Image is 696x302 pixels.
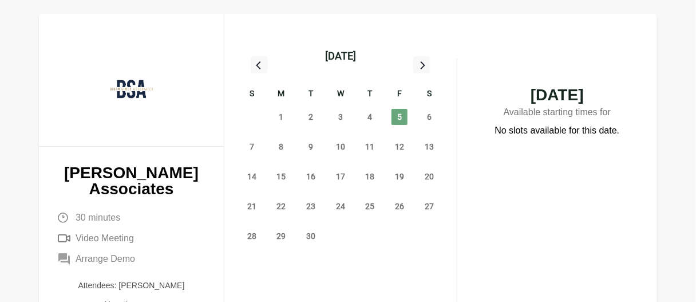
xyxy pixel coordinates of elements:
p: Attendees: [PERSON_NAME] [57,280,205,292]
span: Friday, September 12, 2025 [391,139,408,155]
div: M [267,87,296,102]
span: Saturday, September 13, 2025 [421,139,437,155]
span: Wednesday, September 10, 2025 [333,139,349,155]
p: Available starting times for [480,103,634,124]
div: T [296,87,326,102]
span: Arrange Demo [76,252,135,266]
span: Sunday, September 28, 2025 [244,228,260,244]
div: F [385,87,415,102]
p: No slots available for this date. [495,124,620,138]
span: Friday, September 26, 2025 [391,198,408,214]
span: Monday, September 8, 2025 [274,139,290,155]
span: Monday, September 15, 2025 [274,168,290,185]
span: Wednesday, September 24, 2025 [333,198,349,214]
span: Saturday, September 6, 2025 [421,109,437,125]
div: [DATE] [325,48,356,64]
span: [DATE] [480,87,634,103]
span: Tuesday, September 9, 2025 [303,139,319,155]
p: [PERSON_NAME] Associates [57,165,205,197]
span: Monday, September 22, 2025 [274,198,290,214]
span: Sunday, September 7, 2025 [244,139,260,155]
span: Sunday, September 14, 2025 [244,168,260,185]
span: Monday, September 1, 2025 [274,109,290,125]
div: S [414,87,444,102]
span: Wednesday, September 17, 2025 [333,168,349,185]
span: Thursday, September 4, 2025 [362,109,378,125]
span: 30 minutes [76,211,120,225]
div: W [326,87,355,102]
div: T [355,87,385,102]
span: Tuesday, September 2, 2025 [303,109,319,125]
span: Thursday, September 11, 2025 [362,139,378,155]
span: Monday, September 29, 2025 [274,228,290,244]
span: Friday, September 19, 2025 [391,168,408,185]
span: Thursday, September 18, 2025 [362,168,378,185]
span: Wednesday, September 3, 2025 [333,109,349,125]
span: Tuesday, September 16, 2025 [303,168,319,185]
span: Saturday, September 20, 2025 [421,168,437,185]
span: Tuesday, September 30, 2025 [303,228,319,244]
div: S [237,87,267,102]
span: Video Meeting [76,232,134,245]
span: Saturday, September 27, 2025 [421,198,437,214]
span: Friday, September 5, 2025 [391,109,408,125]
span: Sunday, September 21, 2025 [244,198,260,214]
span: Tuesday, September 23, 2025 [303,198,319,214]
span: Thursday, September 25, 2025 [362,198,378,214]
